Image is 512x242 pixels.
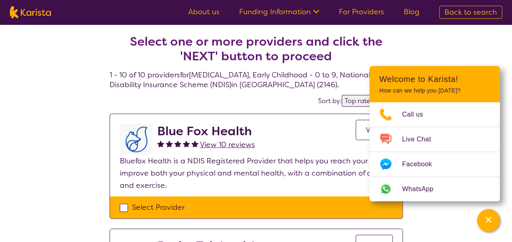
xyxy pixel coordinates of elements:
span: Live Chat [402,133,441,145]
h2: Select one or more providers and click the 'NEXT' button to proceed [119,34,393,64]
img: fullstar [183,140,190,147]
span: Back to search [444,7,497,17]
h2: Welcome to Karista! [379,74,490,84]
span: View [366,125,382,135]
span: Facebook [402,158,442,170]
img: fullstar [157,140,164,147]
img: Karista logo [10,6,51,18]
span: View 10 reviews [200,140,255,150]
a: Web link opens in a new tab. [369,177,500,201]
span: WhatsApp [402,183,443,195]
span: Call us [402,108,433,121]
h2: Blue Fox Health [157,124,255,139]
a: Funding Information [239,7,319,17]
img: lyehhyr6avbivpacwqcf.png [120,124,152,155]
h4: 1 - 10 of 10 providers for [MEDICAL_DATA] , Early Childhood - 0 to 9 , National Disability Insura... [110,15,403,90]
a: For Providers [339,7,384,17]
button: Channel Menu [477,209,500,232]
div: Channel Menu [369,66,500,201]
img: fullstar [166,140,173,147]
a: View [356,120,393,140]
p: How can we help you [DATE]? [379,87,490,94]
a: View 10 reviews [200,139,255,151]
a: Blog [404,7,420,17]
label: Sort by: [318,97,342,105]
img: fullstar [191,140,198,147]
ul: Choose channel [369,102,500,201]
a: Back to search [439,6,502,19]
img: fullstar [174,140,181,147]
p: Bluefox Health is a NDIS Registered Provider that helps you reach your goals, improve both your p... [120,155,393,191]
a: About us [188,7,220,17]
